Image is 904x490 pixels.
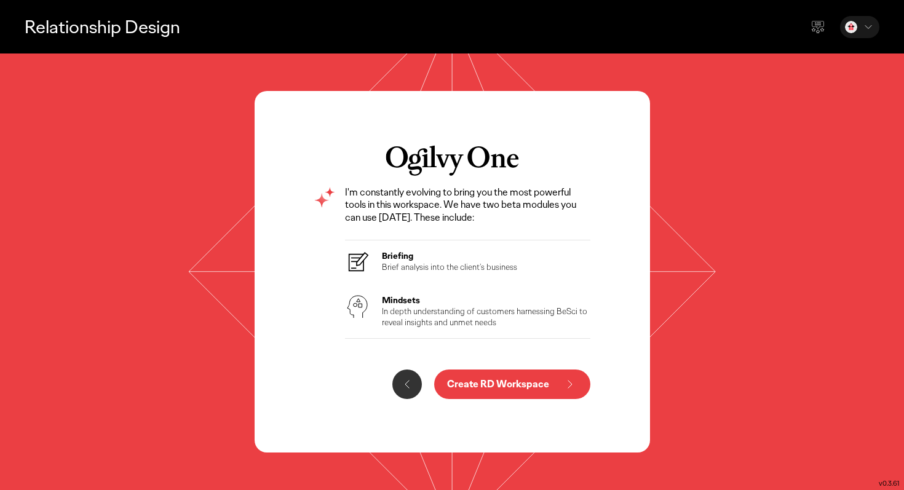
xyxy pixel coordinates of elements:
p: In depth understanding of customers harnessing BeSci to reveal insights and unmet needs [382,306,591,328]
h3: Mindsets [382,294,591,306]
button: Create RD Workspace [434,369,590,399]
p: Create RD Workspace [447,379,549,389]
p: Brief analysis into the client’s business [382,261,517,272]
p: I'm constantly evolving to bring you the most powerful tools in this workspace. We have two beta ... [345,186,591,224]
h3: Briefing [382,250,517,261]
img: Wing Law [845,21,857,33]
div: Send feedback [803,12,833,42]
p: Relationship Design [25,14,180,39]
